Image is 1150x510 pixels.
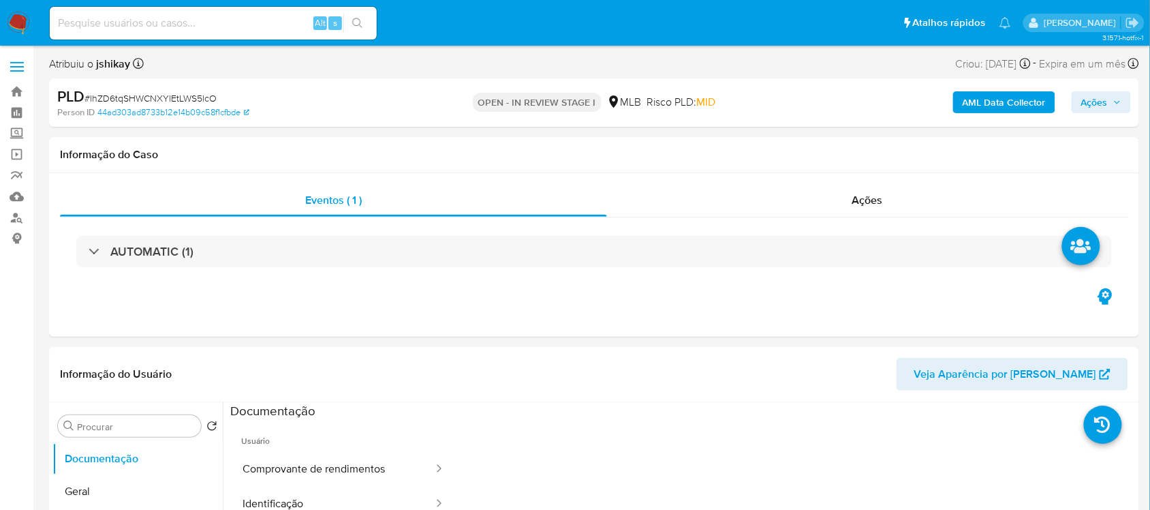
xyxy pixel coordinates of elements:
div: AUTOMATIC (1) [76,236,1112,267]
button: AML Data Collector [953,91,1055,113]
button: Procurar [63,421,74,432]
b: Person ID [57,106,95,119]
span: Expira em um mês [1040,57,1126,72]
button: search-icon [343,14,371,33]
input: Procurar [77,421,196,433]
b: PLD [57,85,84,107]
span: s [333,16,337,29]
button: Retornar ao pedido padrão [206,421,217,436]
div: MLB [607,95,642,110]
span: - [1034,55,1037,73]
button: Veja Aparência por [PERSON_NAME] [897,358,1128,391]
p: jonathan.shikay@mercadolivre.com [1044,16,1121,29]
h1: Informação do Usuário [60,367,172,381]
span: Ações [852,192,883,208]
a: 44ad303ad8733b12e14b09c58f1cfbde [97,106,249,119]
b: AML Data Collector [963,91,1046,113]
span: # lhZD6tqSHWCNXYlEtLWS5lcO [84,91,217,105]
input: Pesquise usuários ou casos... [50,14,377,32]
button: Documentação [52,442,223,475]
span: Atribuiu o [49,57,130,72]
a: Sair [1125,16,1140,30]
span: Atalhos rápidos [913,16,986,30]
span: Ações [1081,91,1108,113]
h3: AUTOMATIC (1) [110,244,193,259]
div: Criou: [DATE] [956,55,1031,73]
h1: Informação do Caso [60,148,1128,162]
span: Risco PLD: [647,95,716,110]
span: MID [697,94,716,110]
a: Notificações [999,17,1011,29]
b: jshikay [93,56,130,72]
p: OPEN - IN REVIEW STAGE I [473,93,602,112]
span: Alt [315,16,326,29]
button: Ações [1072,91,1131,113]
span: Eventos ( 1 ) [305,192,362,208]
button: Geral [52,475,223,508]
span: Veja Aparência por [PERSON_NAME] [914,358,1096,391]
